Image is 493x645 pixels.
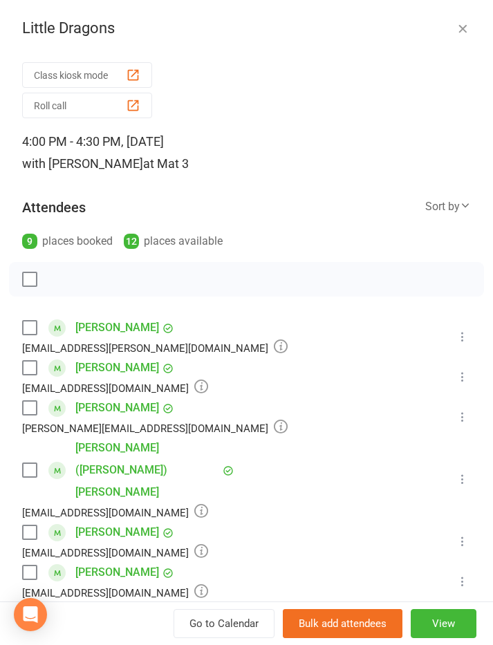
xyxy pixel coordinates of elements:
[22,503,208,521] div: [EMAIL_ADDRESS][DOMAIN_NAME]
[22,62,152,88] button: Class kiosk mode
[22,419,288,437] div: [PERSON_NAME][EMAIL_ADDRESS][DOMAIN_NAME]
[22,198,86,217] div: Attendees
[75,437,219,503] a: [PERSON_NAME] ([PERSON_NAME]) [PERSON_NAME]
[143,156,189,171] span: at Mat 3
[174,609,275,638] a: Go to Calendar
[411,609,476,638] button: View
[75,397,159,419] a: [PERSON_NAME]
[22,583,208,601] div: [EMAIL_ADDRESS][DOMAIN_NAME]
[124,232,223,251] div: places available
[22,234,37,249] div: 9
[75,521,159,543] a: [PERSON_NAME]
[75,561,159,583] a: [PERSON_NAME]
[22,131,471,175] div: 4:00 PM - 4:30 PM, [DATE]
[22,156,143,171] span: with [PERSON_NAME]
[124,234,139,249] div: 12
[425,198,471,216] div: Sort by
[14,598,47,631] div: Open Intercom Messenger
[22,379,208,397] div: [EMAIL_ADDRESS][DOMAIN_NAME]
[22,543,208,561] div: [EMAIL_ADDRESS][DOMAIN_NAME]
[75,317,159,339] a: [PERSON_NAME]
[283,609,402,638] button: Bulk add attendees
[22,232,113,251] div: places booked
[22,339,288,357] div: [EMAIL_ADDRESS][PERSON_NAME][DOMAIN_NAME]
[75,357,159,379] a: [PERSON_NAME]
[22,93,152,118] button: Roll call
